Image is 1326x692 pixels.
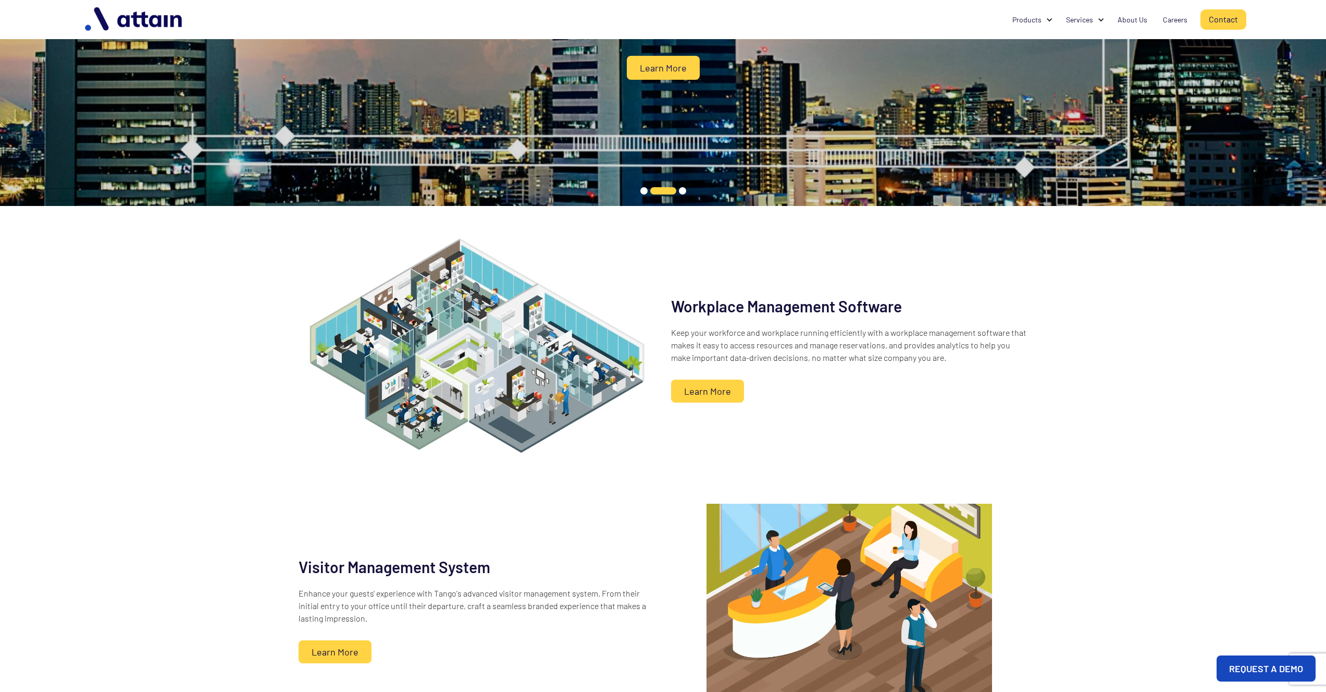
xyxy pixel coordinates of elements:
[1012,15,1042,25] div: Products
[1163,15,1187,25] div: Careers
[1200,9,1246,30] a: Contact
[671,296,902,316] h2: Workplace Management Software
[299,640,371,663] a: Learn More
[80,3,189,36] img: logo
[1155,10,1195,30] a: Careers
[299,557,490,577] h2: Visitor Management System
[627,56,700,80] a: Learn More
[1005,10,1058,30] div: Products
[1217,655,1316,682] a: REQUEST A DEMO
[1066,15,1093,25] div: Services
[671,380,744,403] a: Learn More
[679,187,686,195] button: 3 of 3
[299,587,655,625] p: Enhance your guests' experience with Tango's advanced visitor management system. From their initi...
[671,326,1028,364] p: Keep your workforce and workplace running efficiently with a workplace management software that m...
[1118,15,1147,25] div: About Us
[640,187,648,195] button: 1 of 3
[650,187,676,195] button: 2 of 3
[1110,10,1155,30] a: About Us
[1058,10,1110,30] div: Services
